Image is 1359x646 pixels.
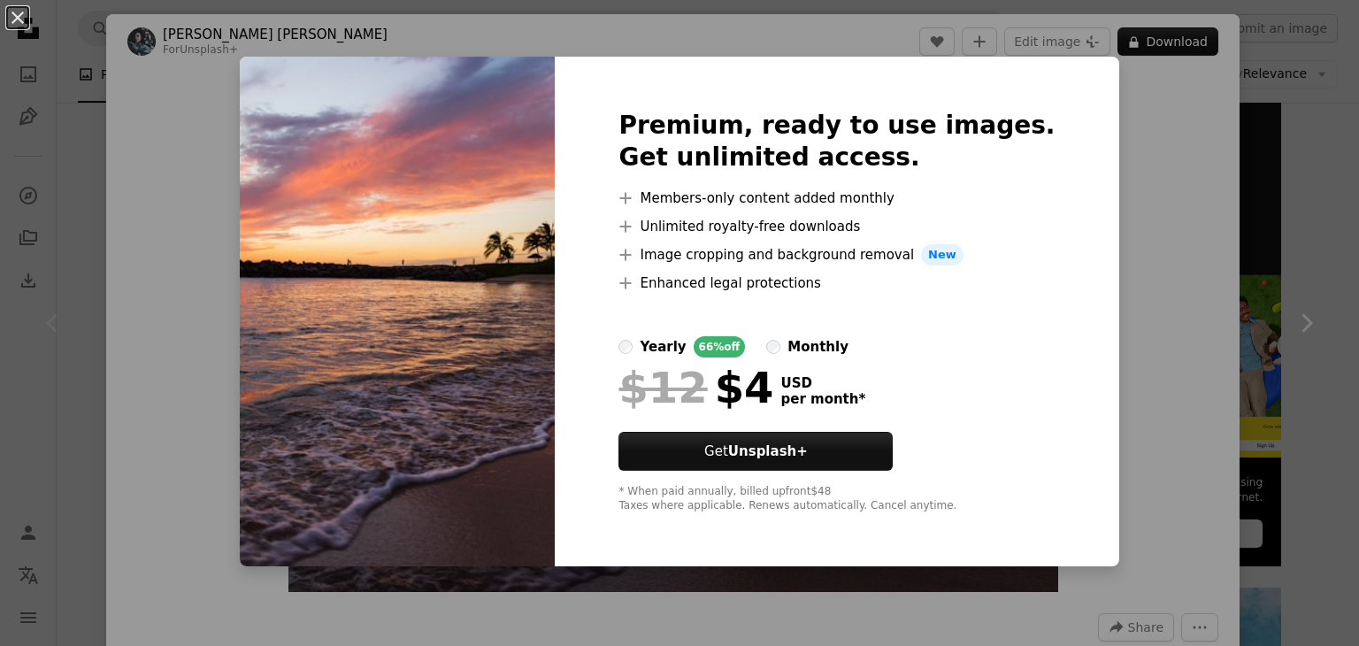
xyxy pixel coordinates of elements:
[618,273,1055,294] li: Enhanced legal protections
[728,443,808,459] strong: Unsplash+
[618,244,1055,265] li: Image cropping and background removal
[618,485,1055,513] div: * When paid annually, billed upfront $48 Taxes where applicable. Renews automatically. Cancel any...
[618,216,1055,237] li: Unlimited royalty-free downloads
[766,340,780,354] input: monthly
[240,57,555,566] img: premium_photo-1669748157617-a3a83cc8ea23
[780,391,865,407] span: per month *
[640,336,686,358] div: yearly
[618,432,893,471] button: GetUnsplash+
[921,244,964,265] span: New
[618,365,707,411] span: $12
[618,188,1055,209] li: Members-only content added monthly
[787,336,848,358] div: monthly
[618,365,773,411] div: $4
[618,110,1055,173] h2: Premium, ready to use images. Get unlimited access.
[618,340,633,354] input: yearly66%off
[780,375,865,391] span: USD
[694,336,746,358] div: 66% off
